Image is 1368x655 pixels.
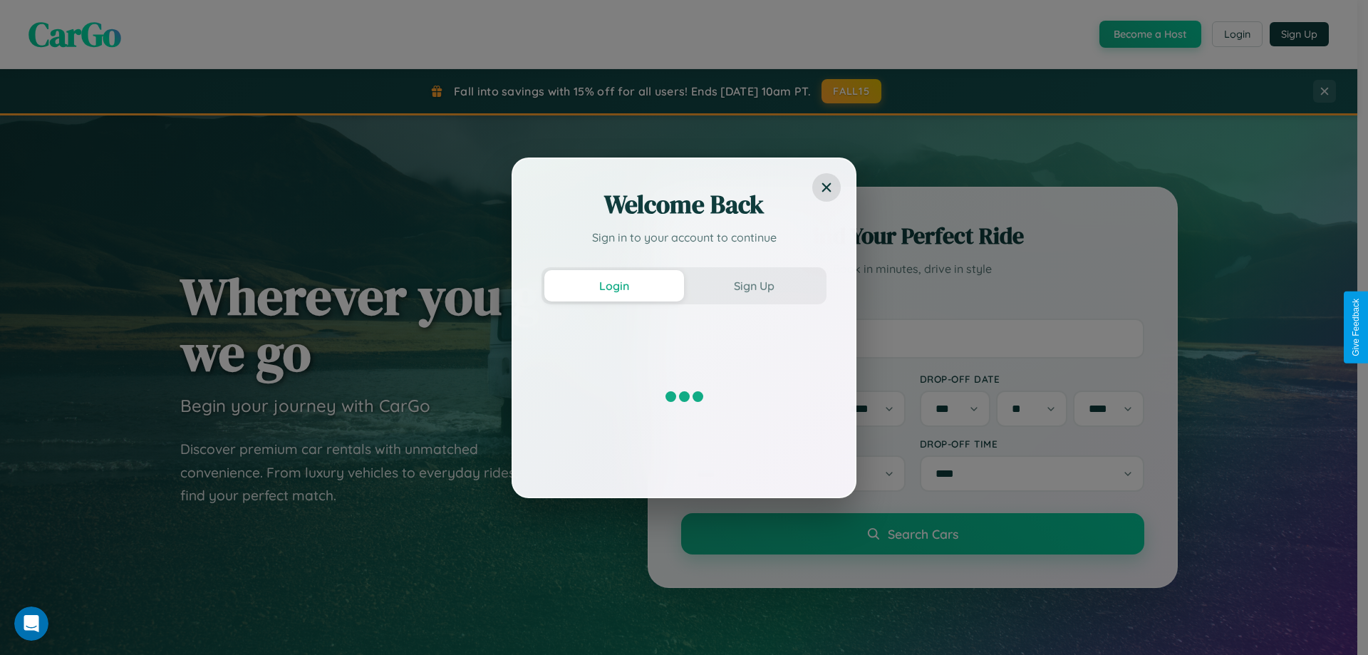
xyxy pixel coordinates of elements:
button: Sign Up [684,270,824,301]
p: Sign in to your account to continue [541,229,826,246]
button: Login [544,270,684,301]
h2: Welcome Back [541,187,826,222]
div: Give Feedback [1351,299,1361,356]
iframe: Intercom live chat [14,607,48,641]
